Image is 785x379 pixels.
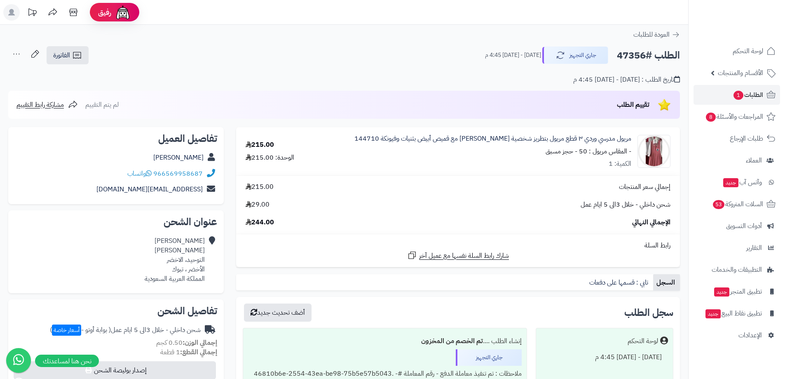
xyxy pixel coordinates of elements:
[694,151,780,170] a: العملاء
[705,308,762,319] span: تطبيق نقاط البيع
[694,41,780,61] a: لوحة التحكم
[50,325,111,335] span: ( بوابة أوتو - )
[485,51,541,59] small: [DATE] - [DATE] 4:45 م
[729,16,777,33] img: logo-2.png
[542,47,608,64] button: جاري التجهيز
[183,338,217,348] strong: إجمالي الوزن:
[694,325,780,345] a: الإعدادات
[354,134,631,144] a: مريول مدرسي وردي ٣ قطع مريول بتطريز شخصية [PERSON_NAME] مع قميص أبيض بثنيات وفيونكة 144710
[733,45,763,57] span: لوحة التحكم
[733,90,743,100] span: 1
[694,107,780,127] a: المراجعات والأسئلة8
[50,325,201,335] div: شحن داخلي - خلال 3الى 5 ايام عمل
[145,236,205,283] div: [PERSON_NAME] [PERSON_NAME] التوحيد، الاخضر الأخضر ، تبوك المملكة العربية السعودية
[638,135,670,168] img: 1753443658-IMG_1542-90x90.jpeg
[180,347,217,357] strong: إجمالي القطع:
[419,251,509,261] span: شارك رابط السلة نفسها مع عميل آخر
[712,198,763,210] span: السلات المتروكة
[746,155,762,166] span: العملاء
[705,309,721,318] span: جديد
[694,129,780,148] a: طلبات الإرجاع
[714,287,729,297] span: جديد
[705,112,716,122] span: 8
[244,304,312,322] button: أضف تحديث جديد
[153,153,204,162] a: [PERSON_NAME]
[694,282,780,301] a: تطبيق المتجرجديد
[421,336,483,346] b: تم الخصم من المخزون
[98,7,111,17] span: رفيق
[726,220,762,232] span: أدوات التسويق
[617,100,649,110] span: تقييم الطلب
[733,89,763,101] span: الطلبات
[712,200,725,209] span: 53
[239,241,677,250] div: رابط السلة
[722,177,762,188] span: وآتس آب
[15,217,217,227] h2: عنوان الشحن
[694,172,780,192] a: وآتس آبجديد
[22,4,42,23] a: تحديثات المنصة
[15,134,217,144] h2: تفاصيل العميل
[16,100,64,110] span: مشاركة رابط التقييم
[632,218,670,227] span: الإجمالي النهائي
[16,100,78,110] a: مشاركة رابط التقييم
[738,330,762,341] span: الإعدادات
[730,133,763,144] span: طلبات الإرجاع
[624,308,673,318] h3: سجل الطلب
[47,46,89,64] a: الفاتورة
[246,153,294,162] div: الوحدة: 215.00
[694,85,780,105] a: الطلبات1
[115,4,131,21] img: ai-face.png
[712,264,762,275] span: التطبيقات والخدمات
[746,242,762,254] span: التقارير
[246,200,269,210] span: 29.00
[586,274,653,291] a: تابي : قسمها على دفعات
[694,304,780,323] a: تطبيق نقاط البيعجديد
[718,67,763,79] span: الأقسام والمنتجات
[633,30,680,40] a: العودة للطلبات
[633,30,670,40] span: العودة للطلبات
[581,200,670,210] span: شحن داخلي - خلال 3الى 5 ايام عمل
[573,75,680,85] div: تاريخ الطلب : [DATE] - [DATE] 4:45 م
[153,169,203,179] a: 966569958687
[617,47,680,64] h2: الطلب #47356
[246,218,274,227] span: 244.00
[96,184,203,194] a: [EMAIL_ADDRESS][DOMAIN_NAME]
[609,159,631,169] div: الكمية: 1
[246,182,274,192] span: 215.00
[85,100,119,110] span: لم يتم التقييم
[713,286,762,297] span: تطبيق المتجر
[628,337,658,346] div: لوحة التحكم
[694,194,780,214] a: السلات المتروكة53
[52,325,81,336] span: أسعار خاصة
[160,347,217,357] small: 1 قطعة
[15,306,217,316] h2: تفاصيل الشحن
[694,260,780,280] a: التطبيقات والخدمات
[705,111,763,122] span: المراجعات والأسئلة
[127,169,152,179] a: واتساب
[456,349,522,366] div: جاري التجهيز
[248,333,521,349] div: إنشاء الطلب ....
[156,338,217,348] small: 0.50 كجم
[541,349,668,365] div: [DATE] - [DATE] 4:45 م
[694,238,780,258] a: التقارير
[619,182,670,192] span: إجمالي سعر المنتجات
[407,250,509,261] a: شارك رابط السلة نفسها مع عميل آخر
[246,140,274,150] div: 215.00
[546,146,631,156] small: - المقاس مريول : 50 - حجز مسبق
[53,50,70,60] span: الفاتورة
[653,274,680,291] a: السجل
[694,216,780,236] a: أدوات التسويق
[723,178,738,187] span: جديد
